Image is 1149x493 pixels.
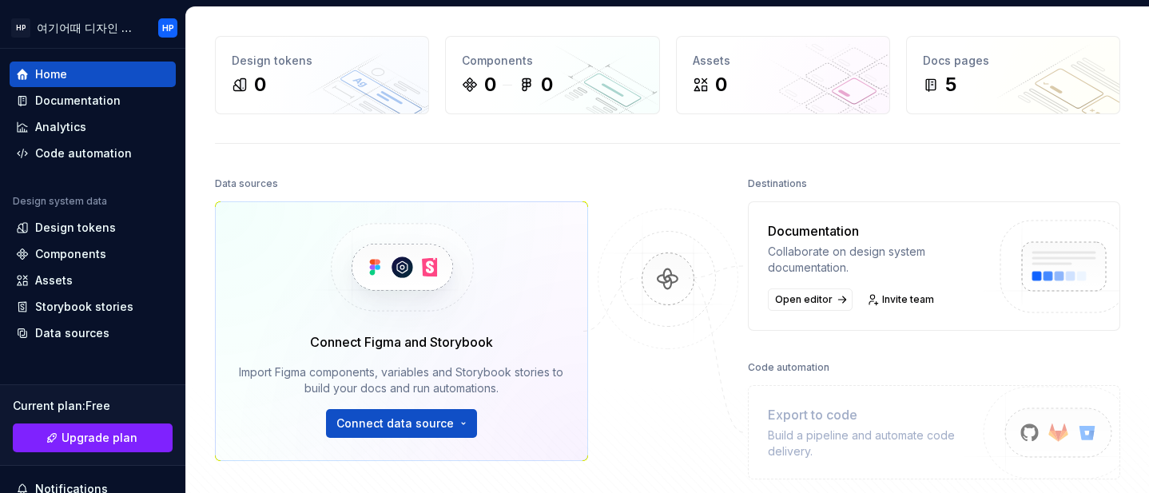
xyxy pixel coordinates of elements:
a: Components00 [445,36,659,114]
div: Documentation [35,93,121,109]
div: Code automation [35,145,132,161]
a: Home [10,62,176,87]
div: 5 [945,72,956,97]
div: Build a pipeline and automate code delivery. [768,427,983,459]
a: Docs pages5 [906,36,1120,114]
div: Assets [35,272,73,288]
div: Data sources [35,325,109,341]
div: Design system data [13,195,107,208]
div: 0 [715,72,727,97]
div: Import Figma components, variables and Storybook stories to build your docs and run automations. [238,364,565,396]
div: HP [11,18,30,38]
div: Design tokens [35,220,116,236]
button: Connect data source [326,409,477,438]
a: Components [10,241,176,267]
div: Documentation [768,221,983,241]
a: Assets [10,268,176,293]
div: Components [462,53,642,69]
a: Storybook stories [10,294,176,320]
a: Assets0 [676,36,890,114]
div: Design tokens [232,53,412,69]
div: HP [162,22,174,34]
span: Invite team [882,293,934,306]
a: Design tokens [10,215,176,241]
a: Upgrade plan [13,423,173,452]
div: 0 [254,72,266,97]
div: Connect Figma and Storybook [310,332,493,352]
a: Documentation [10,88,176,113]
a: Open editor [768,288,853,311]
span: Connect data source [336,415,454,431]
div: Collaborate on design system documentation. [768,244,983,276]
div: Data sources [215,173,278,195]
div: Destinations [748,173,807,195]
a: Analytics [10,114,176,140]
div: Components [35,246,106,262]
div: Storybook stories [35,299,133,315]
div: Home [35,66,67,82]
button: HP여기어때 디자인 시스템HP [3,10,182,45]
a: Design tokens0 [215,36,429,114]
span: Open editor [775,293,833,306]
div: Docs pages [923,53,1103,69]
div: 여기어때 디자인 시스템 [37,20,139,36]
a: Invite team [862,288,941,311]
div: Code automation [748,356,829,379]
div: 0 [484,72,496,97]
div: 0 [541,72,553,97]
a: Data sources [10,320,176,346]
div: Current plan : Free [13,398,173,414]
a: Code automation [10,141,176,166]
span: Upgrade plan [62,430,137,446]
div: Assets [693,53,873,69]
div: Analytics [35,119,86,135]
div: Export to code [768,405,983,424]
